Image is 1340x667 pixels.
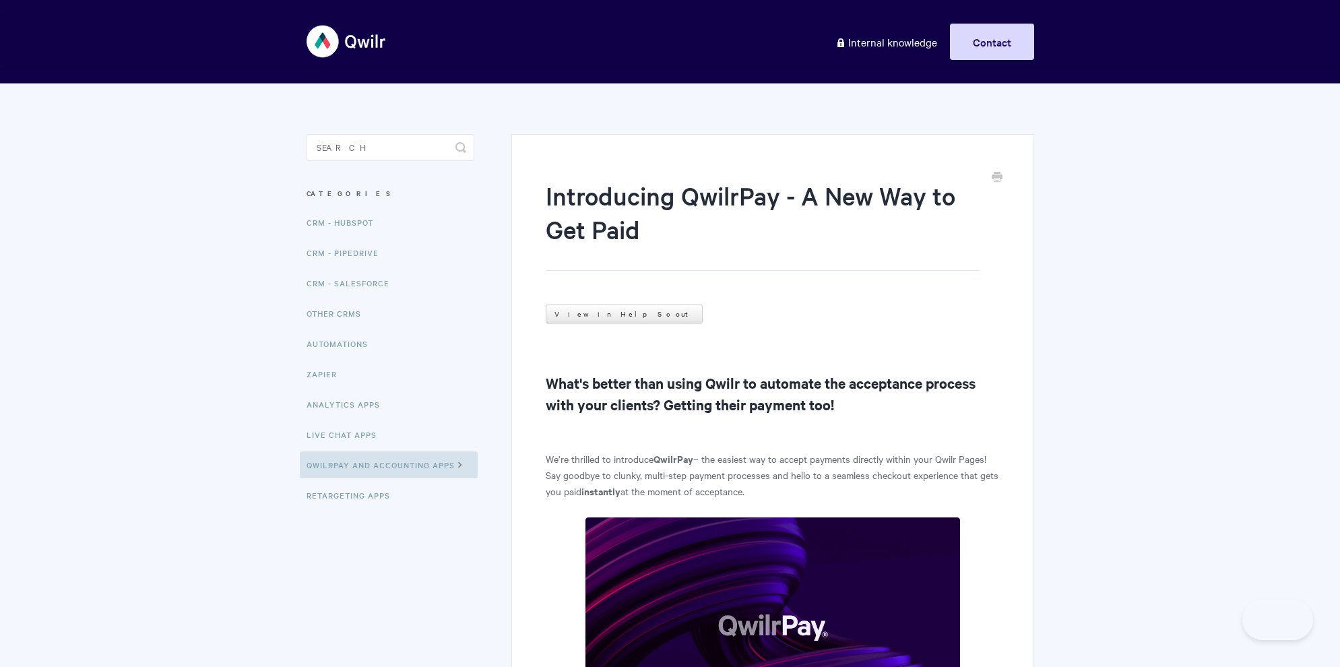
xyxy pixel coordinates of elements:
[307,269,400,296] a: CRM - Salesforce
[307,209,383,236] a: CRM - HubSpot
[307,181,474,205] h3: Categories
[825,24,947,60] a: Internal knowledge
[581,484,620,498] strong: instantly
[307,421,387,448] a: Live Chat Apps
[307,134,474,161] input: Search
[307,16,387,67] img: Qwilr Help Center
[992,170,1002,185] a: Print this Article
[546,305,703,323] a: View in Help Scout
[546,451,999,499] p: We’re thrilled to introduce – the easiest way to accept payments directly within your Qwilr Pages...
[307,391,390,418] a: Analytics Apps
[300,451,478,478] a: QwilrPay and Accounting Apps
[1242,600,1313,640] iframe: Toggle Customer Support
[307,360,347,387] a: Zapier
[307,330,378,357] a: Automations
[653,451,693,466] strong: QwilrPay
[950,24,1034,60] a: Contact
[307,482,400,509] a: Retargeting Apps
[546,179,979,271] h1: Introducing QwilrPay - A New Way to Get Paid
[307,239,389,266] a: CRM - Pipedrive
[307,300,371,327] a: Other CRMs
[546,372,999,415] h2: What's better than using Qwilr to automate the acceptance process with your clients? Getting thei...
